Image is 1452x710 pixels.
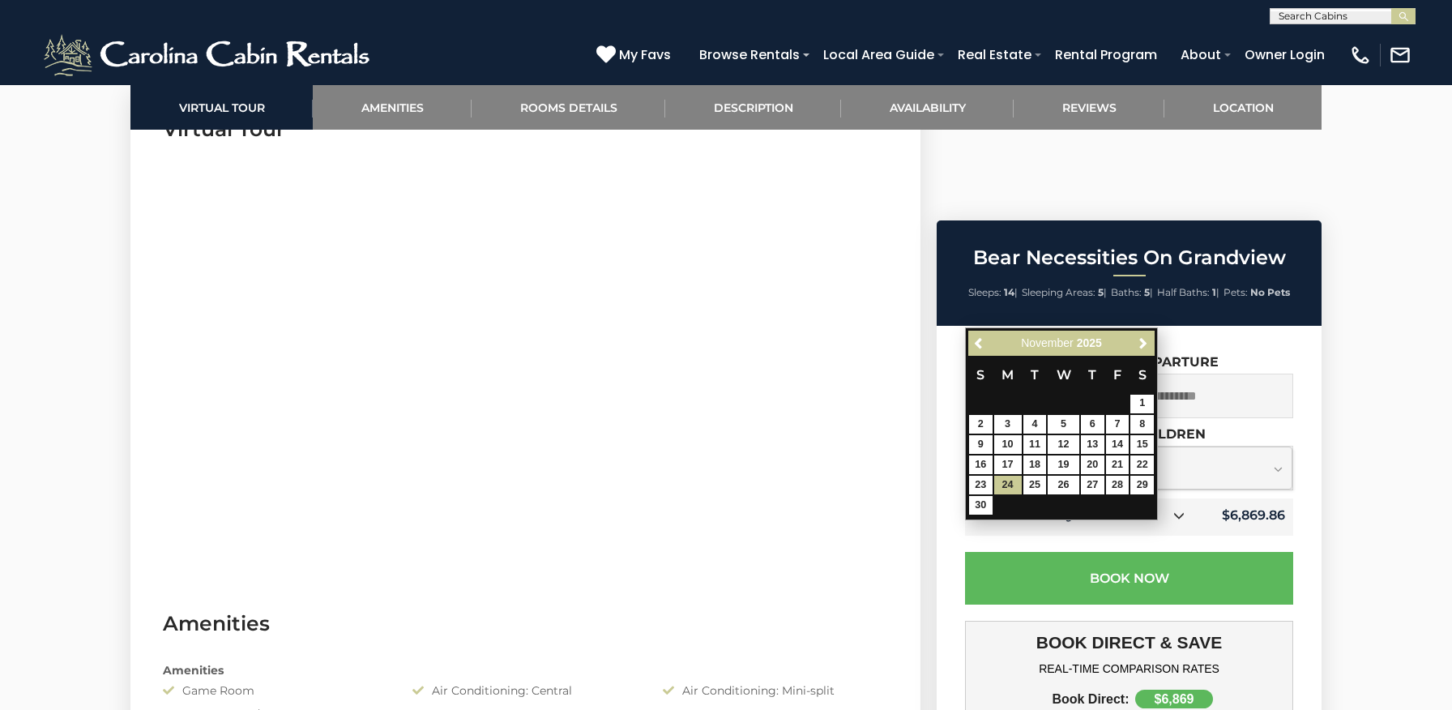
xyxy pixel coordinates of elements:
[400,682,650,699] div: Air Conditioning: Central
[1130,435,1154,454] a: 15
[1111,286,1142,298] span: Baths:
[1023,456,1047,474] a: 18
[1081,435,1104,454] a: 13
[969,435,993,454] a: 9
[1047,41,1165,69] a: Rental Program
[1172,41,1229,69] a: About
[1157,282,1219,303] li: |
[815,41,942,69] a: Local Area Guide
[1081,476,1104,494] a: 27
[1133,333,1153,353] a: Next
[969,456,993,474] a: 16
[1081,456,1104,474] a: 20
[969,476,993,494] a: 23
[665,85,841,130] a: Description
[1023,415,1047,434] a: 4
[950,41,1040,69] a: Real Estate
[977,633,1281,652] h3: BOOK DIRECT & SAVE
[1023,476,1047,494] a: 25
[941,247,1317,268] h2: Bear Necessities On Grandview
[1088,367,1096,383] span: Thursday
[151,662,900,678] div: Amenities
[1135,690,1213,708] div: $6,869
[994,456,1022,474] a: 17
[1106,435,1130,454] a: 14
[1137,336,1150,349] span: Next
[968,286,1001,298] span: Sleeps:
[1198,498,1293,536] td: $6,869.86
[1111,282,1153,303] li: |
[1031,367,1039,383] span: Tuesday
[651,682,900,699] div: Air Conditioning: Mini-split
[1250,286,1290,298] strong: No Pets
[130,85,313,130] a: Virtual Tour
[969,496,993,515] a: 30
[1023,435,1047,454] a: 11
[1157,286,1210,298] span: Half Baths:
[1077,336,1102,349] span: 2025
[1113,367,1121,383] span: Friday
[1212,286,1216,298] strong: 1
[1224,286,1248,298] span: Pets:
[1004,286,1014,298] strong: 14
[969,415,993,434] a: 2
[1021,336,1074,349] span: November
[691,41,808,69] a: Browse Rentals
[472,85,665,130] a: Rooms Details
[1022,282,1107,303] li: |
[977,662,1281,675] h4: REAL-TIME COMPARISON RATES
[1138,367,1147,383] span: Saturday
[1134,426,1206,442] label: Children
[163,609,888,638] h3: Amenities
[1349,44,1372,66] img: phone-regular-white.png
[1022,286,1095,298] span: Sleeping Areas:
[977,692,1130,707] div: Book Direct:
[1048,476,1078,494] a: 26
[1130,456,1154,474] a: 22
[41,31,377,79] img: White-1-2.png
[1098,286,1104,298] strong: 5
[1130,415,1154,434] a: 8
[1014,85,1164,130] a: Reviews
[1130,476,1154,494] a: 29
[151,682,400,699] div: Game Room
[1048,415,1078,434] a: 5
[1081,415,1104,434] a: 6
[596,45,675,66] a: My Favs
[841,85,1014,130] a: Availability
[1144,286,1150,298] strong: 5
[994,435,1022,454] a: 10
[619,45,671,65] span: My Favs
[973,336,986,349] span: Previous
[968,282,1018,303] li: |
[1130,395,1154,413] a: 1
[994,476,1022,494] a: 24
[1236,41,1333,69] a: Owner Login
[1106,476,1130,494] a: 28
[1389,44,1411,66] img: mail-regular-white.png
[976,367,984,383] span: Sunday
[1057,367,1071,383] span: Wednesday
[1106,456,1130,474] a: 21
[1134,354,1219,370] label: Departure
[1001,367,1014,383] span: Monday
[1048,456,1078,474] a: 19
[994,415,1022,434] a: 3
[1048,435,1078,454] a: 12
[1164,85,1322,130] a: Location
[965,552,1293,605] button: Book Now
[970,333,990,353] a: Previous
[1106,415,1130,434] a: 7
[313,85,472,130] a: Amenities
